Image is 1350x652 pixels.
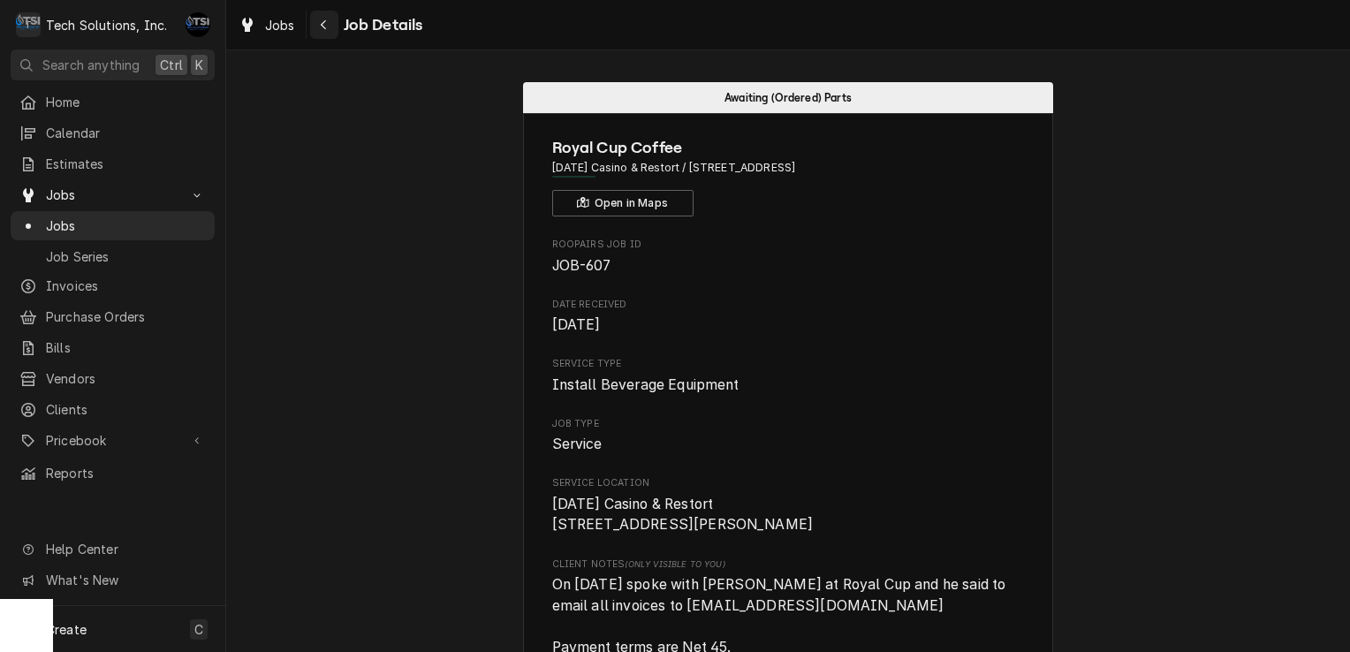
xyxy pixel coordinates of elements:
[552,257,611,274] span: JOB-607
[46,247,206,266] span: Job Series
[231,11,302,40] a: Jobs
[46,124,206,142] span: Calendar
[552,357,1025,371] span: Service Type
[186,12,210,37] div: Austin Fox's Avatar
[552,375,1025,396] span: Service Type
[338,13,423,37] span: Job Details
[195,56,203,74] span: K
[11,242,215,271] a: Job Series
[625,559,724,569] span: (Only Visible to You)
[552,357,1025,395] div: Service Type
[11,364,215,393] a: Vendors
[552,238,1025,276] div: Roopairs Job ID
[552,434,1025,455] span: Job Type
[552,476,1025,490] span: Service Location
[46,400,206,419] span: Clients
[46,622,87,637] span: Create
[11,49,215,80] button: Search anythingCtrlK
[552,136,1025,160] span: Name
[46,16,167,34] div: Tech Solutions, Inc.
[552,316,601,333] span: [DATE]
[523,82,1053,113] div: Status
[46,155,206,173] span: Estimates
[186,12,210,37] div: AF
[11,118,215,148] a: Calendar
[11,534,215,564] a: Go to Help Center
[11,395,215,424] a: Clients
[16,12,41,37] div: T
[552,494,1025,535] span: Service Location
[11,149,215,178] a: Estimates
[46,369,206,388] span: Vendors
[724,92,852,103] span: Awaiting (Ordered) Parts
[46,186,179,204] span: Jobs
[552,298,1025,312] span: Date Received
[11,211,215,240] a: Jobs
[46,431,179,450] span: Pricebook
[11,87,215,117] a: Home
[552,160,1025,176] span: Address
[310,11,338,39] button: Navigate back
[552,436,603,452] span: Service
[552,315,1025,336] span: Date Received
[552,476,1025,535] div: Service Location
[11,271,215,300] a: Invoices
[552,417,1025,455] div: Job Type
[46,464,206,482] span: Reports
[552,298,1025,336] div: Date Received
[46,216,206,235] span: Jobs
[160,56,183,74] span: Ctrl
[46,307,206,326] span: Purchase Orders
[16,12,41,37] div: Tech Solutions, Inc.'s Avatar
[552,376,739,393] span: Install Beverage Equipment
[46,338,206,357] span: Bills
[552,557,1025,572] span: Client Notes
[11,180,215,209] a: Go to Jobs
[42,56,140,74] span: Search anything
[194,620,203,639] span: C
[552,417,1025,431] span: Job Type
[11,426,215,455] a: Go to Pricebook
[46,540,204,558] span: Help Center
[552,238,1025,252] span: Roopairs Job ID
[46,571,204,589] span: What's New
[265,16,295,34] span: Jobs
[46,93,206,111] span: Home
[552,190,694,216] button: Open in Maps
[552,136,1025,216] div: Client Information
[11,333,215,362] a: Bills
[11,302,215,331] a: Purchase Orders
[11,565,215,595] a: Go to What's New
[552,496,814,534] span: [DATE] Casino & Restort [STREET_ADDRESS][PERSON_NAME]
[552,255,1025,277] span: Roopairs Job ID
[46,277,206,295] span: Invoices
[11,459,215,488] a: Reports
